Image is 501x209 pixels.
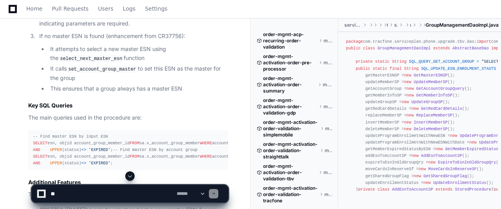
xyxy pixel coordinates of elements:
[414,80,448,84] span: UpdateMemberSP
[33,161,40,165] span: AND
[414,127,448,131] span: DeleteMemberSP
[325,147,332,154] span: master
[356,66,370,71] span: public
[419,167,426,171] span: new
[477,39,491,44] span: import
[411,100,443,104] span: UpdateGroupSP
[33,134,108,139] span: -- Find master ESN by input ESN
[50,147,62,152] span: UPPER
[375,59,389,64] span: static
[33,154,48,159] span: SELECT
[50,161,62,165] span: UPPER
[28,102,228,109] h3: Key SQL Queries
[404,80,411,84] span: new
[411,106,419,111] span: new
[52,6,88,11] span: Pull Requests
[346,39,363,44] span: package
[404,127,411,131] span: new
[113,147,197,152] span: -- Find master ESN by account group
[33,147,40,152] span: AND
[323,82,332,88] span: master
[200,141,212,145] span: WHERE
[406,113,413,118] span: new
[373,66,387,71] span: static
[263,53,317,72] span: order-mgmt-activation-order-pre-processor
[428,160,435,165] span: new
[324,104,332,110] span: master
[414,73,448,78] span: GetMasterESNSP
[145,6,167,11] span: Settings
[263,141,318,160] span: order-mgmt-activation-order-validation-straighttalk
[263,31,317,50] span: order-mgmt-acp-recurring-order-validation
[394,22,398,28] span: serviceplan
[48,64,228,82] li: It calls to set this ESN as the master for the group
[324,38,332,44] span: master
[477,59,479,64] span: =
[33,141,48,145] span: SELECT
[435,147,442,151] span: new
[404,73,411,78] span: new
[406,93,413,98] span: new
[130,154,139,159] span: FROM
[28,113,228,122] p: The main queries used in the procedure are:
[33,133,223,167] div: esn, objid account_group_member_id sa.x_account_group_member account_group_id ( account_group_id ...
[263,119,319,138] span: order-mgmt-activation-order-validation-simplemobile
[67,66,138,73] code: set_account_group_master
[416,93,452,98] span: GetMemberInfoSP
[470,140,477,145] span: new
[363,46,375,51] span: class
[89,147,110,152] span: 'EXPIRED'
[433,46,450,51] span: extends
[263,163,317,182] span: order-mgmt-activation-order-validation-tbv
[324,169,332,176] span: master
[89,161,110,165] span: 'EXPIRED'
[404,120,411,125] span: new
[324,60,332,66] span: master
[392,59,406,64] span: String
[404,66,419,71] span: String
[356,59,373,64] span: private
[450,133,457,138] span: new
[402,100,409,104] span: new
[411,153,419,158] span: new
[387,22,388,28] span: tracfone
[428,167,477,171] span: MoveCardsInReserveSF
[130,141,139,145] span: FROM
[200,154,212,159] span: WHERE
[410,22,411,28] span: upgrade
[389,66,402,71] span: final
[263,97,317,116] span: order-mgmt-activation-order-validation-gdp
[414,120,448,125] span: InsertMemberSP
[48,45,228,63] li: It attempts to select a new master ESN using the function
[421,106,462,111] span: GetRedCardDetails
[39,10,228,28] p: If no parameters are provided, it returns an error code 1 with a message indicating parameters ar...
[263,75,316,94] span: order-mgmt-activation-order-summary
[406,86,413,91] span: new
[377,46,431,51] span: GroupManagementDaoImpl
[81,161,86,165] span: <>
[325,125,333,132] span: master
[344,22,362,28] span: serviceplan-phone-upgrade-tbv
[438,160,496,165] span: ExpireToEsnInOldGroupQry
[426,22,499,28] span: GroupManagementDaoImpl.java
[26,6,42,11] span: Home
[48,84,228,93] li: This ensures that a group always has a master ESN
[123,6,135,11] span: Logs
[98,6,113,11] span: Users
[416,113,452,118] span: ReplaceMemberSP
[409,59,474,64] span: SQL_QUERY_GET_ACCOUNT_GROUP
[59,55,124,62] code: select_next_master_esn
[421,153,462,158] span: AddEsnToAccountSP
[416,86,464,91] span: GetAccountGroupQuery
[421,66,496,71] span: SQL_UPDATE_ESN_ENROLMENT_STAUTS
[452,46,488,51] span: AbstractBaseDao
[81,147,86,152] span: <>
[346,46,360,51] span: public
[39,32,228,41] p: If no master ESN is found (enhancement from CR37756):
